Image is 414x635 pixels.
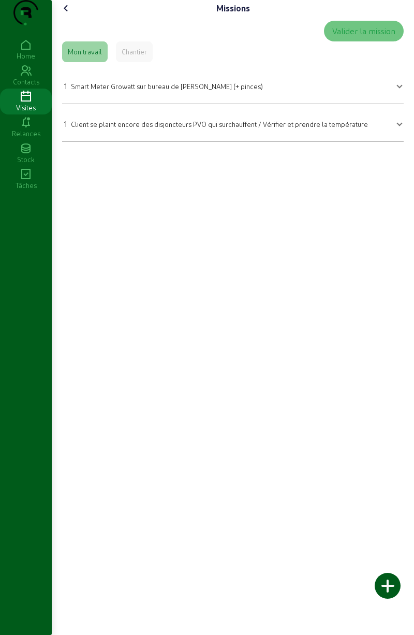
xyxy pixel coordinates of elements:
div: Missions [216,2,250,15]
span: 1 [64,81,67,91]
mat-expansion-panel-header: 1Smart Meter Growatt sur bureau de [PERSON_NAME] (+ pinces) [62,70,404,99]
span: 1 [64,119,67,128]
div: Chantier [122,47,147,56]
mat-expansion-panel-header: 1Client se plaint encore des disjoncteurs PVO qui surchauffent / Vérifier et prendre la température [62,108,404,137]
div: Mon travail [68,47,102,56]
span: Client se plaint encore des disjoncteurs PVO qui surchauffent / Vérifier et prendre la température [71,120,368,128]
div: Valider la mission [332,25,395,37]
span: Smart Meter Growatt sur bureau de [PERSON_NAME] (+ pinces) [71,82,263,90]
button: Valider la mission [324,21,404,41]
